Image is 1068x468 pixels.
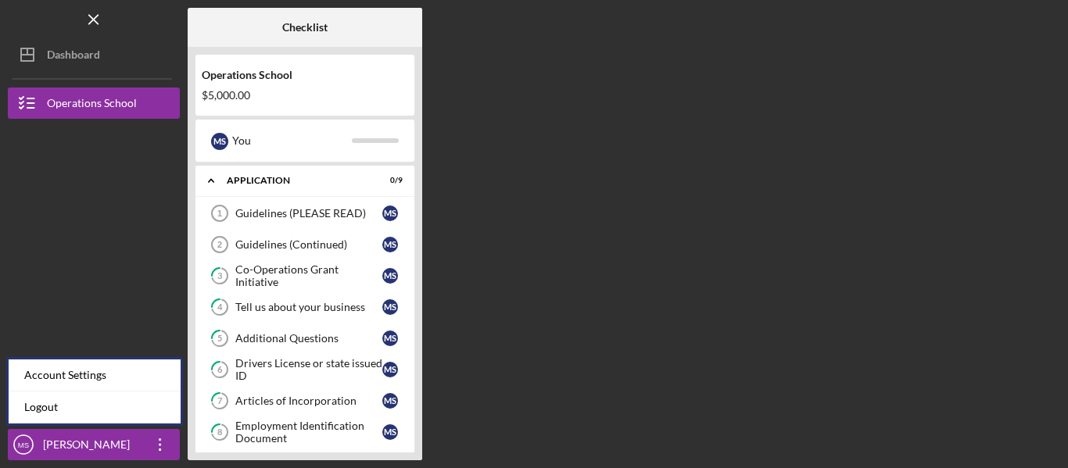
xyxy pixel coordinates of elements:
[203,354,407,385] a: 6Drivers License or state issued IDMS
[235,207,382,220] div: Guidelines (PLEASE READ)
[202,89,408,102] div: $5,000.00
[203,385,407,416] a: 7Articles of IncorporationMS
[18,441,29,449] text: MS
[282,21,328,34] b: Checklist
[8,39,180,70] button: Dashboard
[217,240,222,249] tspan: 2
[382,362,398,377] div: M S
[375,176,403,185] div: 0 / 9
[235,301,382,313] div: Tell us about your business
[203,416,407,448] a: 8Employment Identification DocumentMS
[217,271,222,281] tspan: 3
[235,332,382,345] div: Additional Questions
[217,334,222,344] tspan: 5
[203,229,407,260] a: 2Guidelines (Continued)MS
[235,238,382,251] div: Guidelines (Continued)
[47,39,100,74] div: Dashboard
[39,429,141,464] div: [PERSON_NAME]
[203,260,407,291] a: 3Co-Operations Grant InitiativeMS
[217,302,223,313] tspan: 4
[8,429,180,460] button: MS[PERSON_NAME]
[217,427,222,438] tspan: 8
[232,127,352,154] div: You
[235,263,382,288] div: Co-Operations Grant Initiative
[8,88,180,119] button: Operations School
[203,323,407,354] a: 5Additional QuestionsMS
[47,88,137,123] div: Operations School
[217,209,222,218] tspan: 1
[382,393,398,409] div: M S
[235,357,382,382] div: Drivers License or state issued ID
[382,330,398,346] div: M S
[235,420,382,445] div: Employment Identification Document
[382,424,398,440] div: M S
[217,365,223,375] tspan: 6
[217,396,223,406] tspan: 7
[382,205,398,221] div: M S
[382,268,398,284] div: M S
[382,237,398,252] div: M S
[202,69,408,81] div: Operations School
[9,359,181,391] div: Account Settings
[9,391,181,423] a: Logout
[203,198,407,229] a: 1Guidelines (PLEASE READ)MS
[382,299,398,315] div: M S
[227,176,364,185] div: Application
[203,291,407,323] a: 4Tell us about your businessMS
[235,395,382,407] div: Articles of Incorporation
[211,133,228,150] div: M S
